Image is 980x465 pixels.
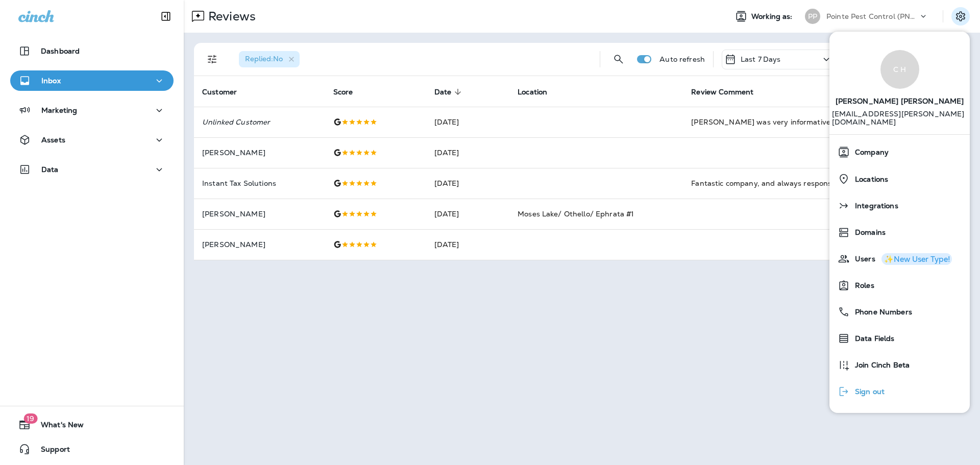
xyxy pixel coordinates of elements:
span: Join Cinch Beta [850,361,910,370]
a: C H[PERSON_NAME] [PERSON_NAME] [EMAIL_ADDRESS][PERSON_NAME][DOMAIN_NAME] [829,40,970,134]
span: Users [850,255,875,263]
a: Data Fields [834,328,966,349]
p: [PERSON_NAME] [202,240,317,249]
p: Instant Tax Solutions [202,179,317,187]
button: Settings [951,7,970,26]
button: Users✨New User Type! [829,246,970,272]
div: PP [805,9,820,24]
p: Pointe Pest Control (PNW) [826,12,918,20]
div: Jack was very informative and knowledgeable on the process as well as products being used. He was... [691,117,869,127]
button: 19What's New [10,414,174,435]
span: Domains [850,228,886,237]
button: Inbox [10,70,174,91]
td: [DATE] [426,168,509,199]
span: [PERSON_NAME] [PERSON_NAME] [836,89,964,110]
a: Integrations [834,195,966,216]
span: Customer [202,87,250,96]
span: Replied : No [245,54,283,63]
button: Search Reviews [608,49,629,69]
span: Roles [850,281,874,290]
button: Domains [829,219,970,246]
p: Dashboard [41,47,80,55]
a: Roles [834,275,966,296]
p: [EMAIL_ADDRESS][PERSON_NAME][DOMAIN_NAME] [832,110,968,134]
p: Data [41,165,59,174]
p: Auto refresh [659,55,705,63]
span: Review Comment [691,87,767,96]
a: Domains [834,222,966,242]
p: Unlinked Customer [202,118,317,126]
td: [DATE] [426,107,509,137]
span: Date [434,87,465,96]
button: Dashboard [10,41,174,61]
button: Join Cinch Beta [829,352,970,378]
p: Marketing [41,106,77,114]
p: Last 7 Days [741,55,781,63]
span: Date [434,88,452,96]
td: [DATE] [426,137,509,168]
span: Location [518,88,547,96]
button: Marketing [10,100,174,120]
span: Company [850,148,889,157]
p: Reviews [204,9,256,24]
td: [DATE] [426,229,509,260]
a: Phone Numbers [834,302,966,322]
td: [DATE] [426,199,509,229]
div: Fantastic company, and always responsive and efficient. [691,178,869,188]
button: Locations [829,165,970,192]
button: Sign out [829,378,970,405]
a: Locations [834,168,966,189]
span: Locations [850,175,888,184]
div: Replied:No [239,51,300,67]
span: Score [333,88,353,96]
div: C H [880,50,919,89]
button: Integrations [829,192,970,219]
a: Company [834,142,966,162]
span: Phone Numbers [850,308,912,316]
span: Moses Lake/ Othello/ Ephrata #1 [518,209,634,218]
button: Roles [829,272,970,299]
button: Company [829,139,970,165]
button: Data Fields [829,325,970,352]
button: ✨New User Type! [881,253,952,265]
span: 19 [23,413,37,424]
span: Sign out [850,387,885,396]
div: ✨New User Type! [884,255,950,263]
button: Assets [10,130,174,150]
span: What's New [31,421,84,433]
p: Inbox [41,77,61,85]
button: Collapse Sidebar [152,6,180,27]
span: Support [31,445,70,457]
p: [PERSON_NAME] [202,149,317,157]
span: Score [333,87,366,96]
button: Support [10,439,174,459]
a: Users✨New User Type! [834,249,966,269]
button: Filters [202,49,223,69]
span: Integrations [850,202,898,210]
span: Customer [202,88,237,96]
p: [PERSON_NAME] [202,210,317,218]
span: Data Fields [850,334,895,343]
span: Working as: [751,12,795,21]
button: Phone Numbers [829,299,970,325]
p: Assets [41,136,65,144]
span: Review Comment [691,88,753,96]
span: Location [518,87,560,96]
button: Data [10,159,174,180]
